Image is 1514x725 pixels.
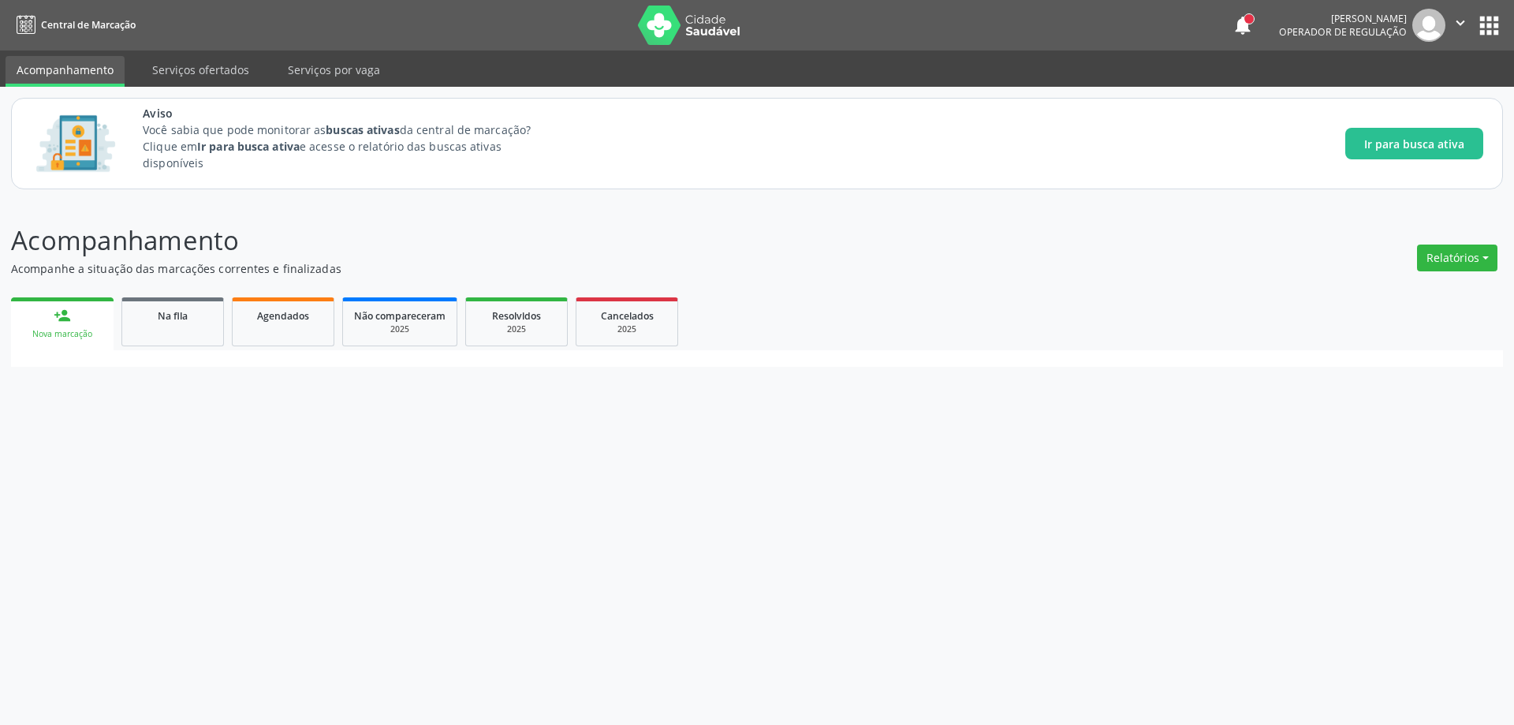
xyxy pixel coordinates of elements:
[477,323,556,335] div: 2025
[1445,9,1475,42] button: 
[1452,14,1469,32] i: 
[1279,25,1407,39] span: Operador de regulação
[1345,128,1483,159] button: Ir para busca ativa
[31,108,121,179] img: Imagem de CalloutCard
[22,328,103,340] div: Nova marcação
[141,56,260,84] a: Serviços ofertados
[6,56,125,87] a: Acompanhamento
[277,56,391,84] a: Serviços por vaga
[1232,14,1254,36] button: notifications
[11,260,1055,277] p: Acompanhe a situação das marcações correntes e finalizadas
[143,105,560,121] span: Aviso
[11,12,136,38] a: Central de Marcação
[1417,245,1497,271] button: Relatórios
[54,307,71,324] div: person_add
[1475,12,1503,39] button: apps
[257,309,309,323] span: Agendados
[354,323,446,335] div: 2025
[1279,12,1407,25] div: [PERSON_NAME]
[158,309,188,323] span: Na fila
[326,122,399,137] strong: buscas ativas
[197,139,300,154] strong: Ir para busca ativa
[492,309,541,323] span: Resolvidos
[354,309,446,323] span: Não compareceram
[11,221,1055,260] p: Acompanhamento
[143,121,560,171] p: Você sabia que pode monitorar as da central de marcação? Clique em e acesse o relatório das busca...
[587,323,666,335] div: 2025
[41,18,136,32] span: Central de Marcação
[1364,136,1464,152] span: Ir para busca ativa
[1412,9,1445,42] img: img
[601,309,654,323] span: Cancelados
